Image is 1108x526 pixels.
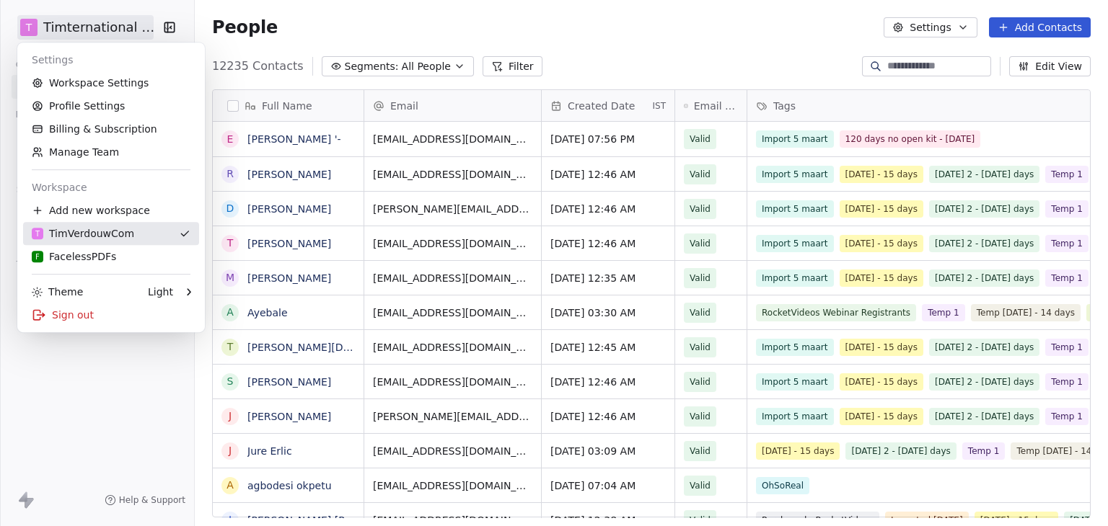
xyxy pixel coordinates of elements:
div: Settings [23,48,199,71]
a: Manage Team [23,141,199,164]
div: Add new workspace [23,199,199,222]
div: Light [148,285,173,299]
div: Theme [32,285,83,299]
div: FacelessPDFs [32,249,116,264]
span: F [35,251,40,262]
div: Workspace [23,176,199,199]
a: Workspace Settings [23,71,199,94]
a: Profile Settings [23,94,199,117]
div: TimVerdouwCom [32,226,134,241]
a: Billing & Subscription [23,117,199,141]
div: Sign out [23,303,199,326]
span: T [35,228,40,239]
